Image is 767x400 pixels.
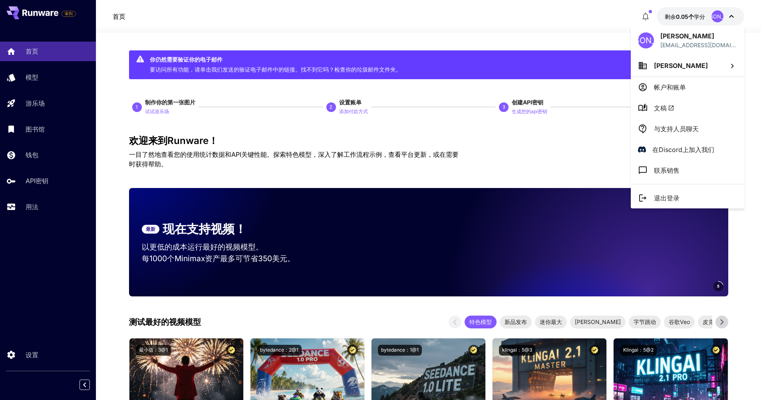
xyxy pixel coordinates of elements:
p: [EMAIL_ADDRESS][DOMAIN_NAME] [660,41,737,49]
p: 帐户和账单 [654,82,686,92]
div: H[PERSON_NAME] [638,32,654,48]
button: [PERSON_NAME] [631,55,744,76]
span: 文稿 [654,103,674,113]
p: [PERSON_NAME] [660,31,737,41]
span: [PERSON_NAME] [654,62,708,70]
p: 在Discord上加入我们 [652,145,714,154]
p: 联系销售 [654,166,680,175]
p: 退出登录 [654,193,680,203]
p: 与支持人员聊天 [654,124,699,134]
div: 1371482985@qq.com [660,41,737,49]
